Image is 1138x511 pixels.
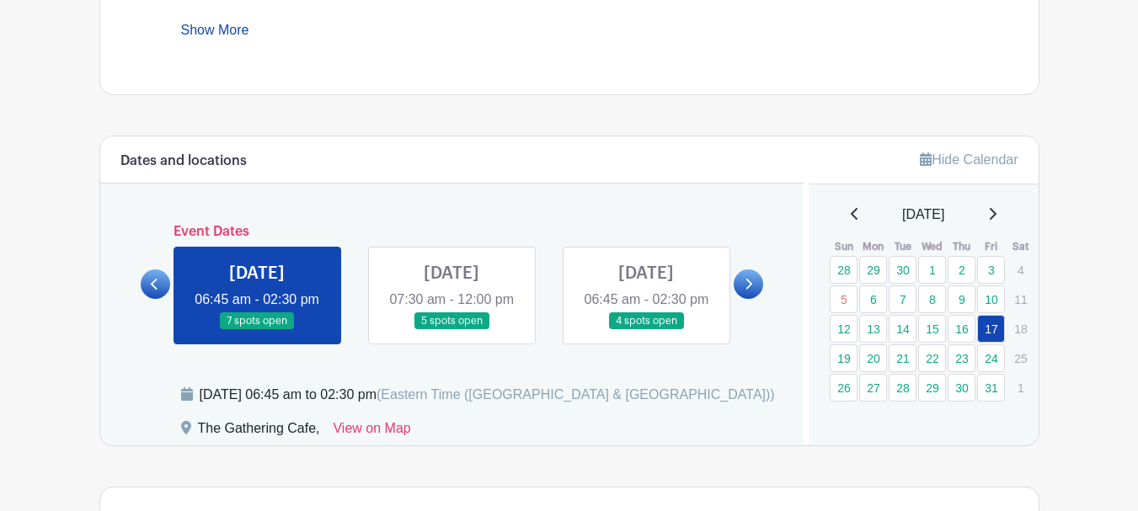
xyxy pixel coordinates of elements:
[888,238,917,255] th: Tue
[1006,238,1035,255] th: Sat
[977,315,1005,343] a: 17
[1007,286,1034,312] p: 11
[948,315,975,343] a: 16
[859,315,887,343] a: 13
[977,285,1005,313] a: 10
[830,256,858,284] a: 28
[858,238,888,255] th: Mon
[889,344,916,372] a: 21
[947,238,976,255] th: Thu
[1007,316,1034,342] p: 18
[918,374,946,402] a: 29
[198,418,320,445] div: The Gathering Cafe,
[918,315,946,343] a: 15
[1007,375,1034,401] p: 1
[948,256,975,284] a: 2
[120,153,247,169] h6: Dates and locations
[859,374,887,402] a: 27
[830,315,858,343] a: 12
[918,285,946,313] a: 8
[377,387,775,402] span: (Eastern Time ([GEOGRAPHIC_DATA] & [GEOGRAPHIC_DATA]))
[170,224,735,240] h6: Event Dates
[859,285,887,313] a: 6
[948,374,975,402] a: 30
[977,374,1005,402] a: 31
[181,23,249,44] a: Show More
[1007,345,1034,371] p: 25
[917,238,947,255] th: Wed
[889,256,916,284] a: 30
[889,374,916,402] a: 28
[1007,257,1034,283] p: 4
[918,344,946,372] a: 22
[918,256,946,284] a: 1
[889,285,916,313] a: 7
[830,285,858,313] a: 5
[200,385,775,405] div: [DATE] 06:45 am to 02:30 pm
[977,344,1005,372] a: 24
[977,256,1005,284] a: 3
[976,238,1006,255] th: Fri
[920,152,1018,167] a: Hide Calendar
[889,315,916,343] a: 14
[830,374,858,402] a: 26
[333,418,410,445] a: View on Map
[859,344,887,372] a: 20
[948,344,975,372] a: 23
[902,205,944,225] span: [DATE]
[830,344,858,372] a: 19
[829,238,858,255] th: Sun
[948,285,975,313] a: 9
[859,256,887,284] a: 29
